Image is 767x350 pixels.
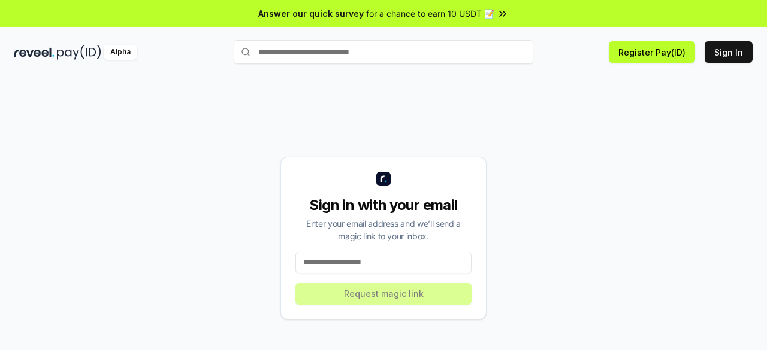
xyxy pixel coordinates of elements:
img: logo_small [376,172,391,186]
div: Alpha [104,45,137,60]
img: reveel_dark [14,45,55,60]
span: for a chance to earn 10 USDT 📝 [366,7,494,20]
button: Register Pay(ID) [609,41,695,63]
span: Answer our quick survey [258,7,364,20]
div: Sign in with your email [295,196,472,215]
div: Enter your email address and we’ll send a magic link to your inbox. [295,217,472,242]
button: Sign In [705,41,753,63]
img: pay_id [57,45,101,60]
